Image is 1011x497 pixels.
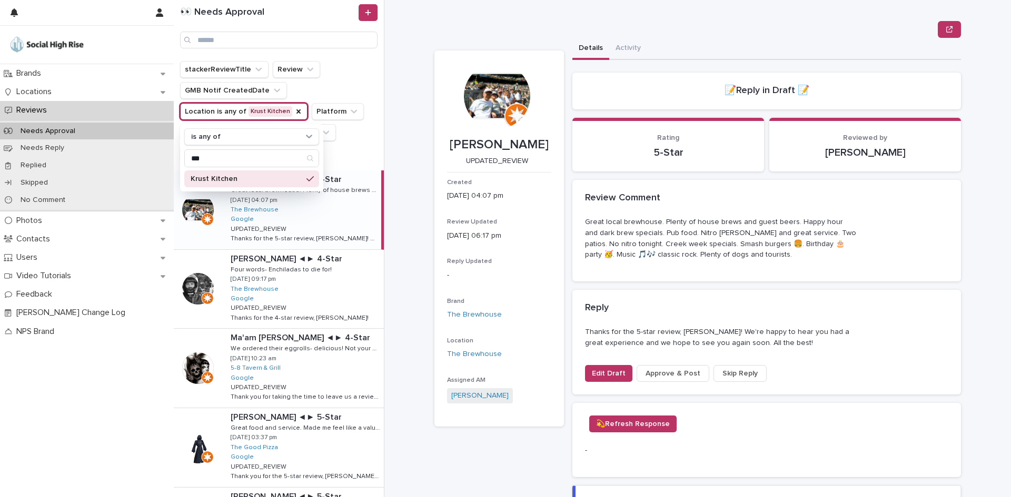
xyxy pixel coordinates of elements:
span: Reply Updated [447,258,492,265]
p: Skipped [12,178,56,187]
p: [PERSON_NAME] [782,146,948,159]
span: 💫Refresh Response [596,419,670,429]
p: [DATE] 09:17 pm [231,276,276,283]
p: [DATE] 03:37 pm [231,434,277,441]
span: Review Updated [447,219,497,225]
p: - [585,445,698,456]
p: We ordered their eggrolls- delicious! Not your average eggrolls. Very filling. We also had a burg... [231,343,382,352]
a: 5-8 Tavern & Grill [231,364,281,372]
a: The Brewhouse [447,309,502,320]
p: [DATE] 10:23 am [231,355,276,362]
p: Ma'am [PERSON_NAME] ◄► 4-Star [231,331,372,343]
p: NPS Brand [12,327,63,337]
p: Replied [12,161,55,170]
p: UPDATED_REVIEW [231,224,289,233]
p: Four words- Enchiladas to die for! [231,264,334,273]
p: Users [12,252,46,262]
p: Thanks for the 5-star review, Rich! We're happy to hear you had a great experience and we hope to... [231,233,379,242]
p: Photos [12,216,51,226]
p: Video Tutorials [12,271,80,281]
a: Google [231,216,254,223]
p: No Comment [12,196,74,205]
p: [PERSON_NAME] ◄► 5-Star [231,410,344,422]
a: Google [231,374,254,382]
span: Location [447,338,473,344]
button: GMB Notif CreatedDate [180,82,287,99]
a: The Brewhouse [231,286,279,293]
input: Search [185,150,319,167]
button: Review [273,61,320,78]
span: Assigned AM [447,377,485,383]
span: Edit Draft [592,368,626,379]
p: [PERSON_NAME] ◄► 4-Star [231,252,344,264]
img: o5DnuTxEQV6sW9jFYBBf [8,34,85,55]
h2: Review Comment [585,192,660,204]
a: Ma'am [PERSON_NAME] ◄► 4-StarMa'am [PERSON_NAME] ◄► 4-Star We ordered their eggrolls- delicious! ... [174,329,384,408]
a: [PERSON_NAME] ◄► 5-Star[PERSON_NAME] ◄► 5-Star Great food and service. Made me feel like a valued... [174,408,384,488]
button: 💫Refresh Response [589,415,677,432]
p: Great local brewhouse. Plenty of house brews and guest beers. Happy hour and dark brew specials. ... [585,217,858,260]
p: Great food and service. Made me feel like a valued customer. Loved the outdoor lounge area ambian... [231,422,382,432]
p: [PERSON_NAME] Change Log [12,308,134,318]
a: Google [231,295,254,302]
a: [PERSON_NAME] [451,390,509,401]
p: 5-Star [585,146,751,159]
p: Brands [12,68,49,78]
p: Needs Approval [12,127,84,136]
p: - [447,270,551,281]
p: [DATE] 06:17 pm [447,230,551,241]
a: [PERSON_NAME] ◄► 5-Star[PERSON_NAME] ◄► 5-Star Great local brewhouse. Plenty of house brews and g... [174,170,384,250]
span: Rating [657,134,679,141]
p: Reviews [12,105,55,115]
a: [PERSON_NAME] ◄► 4-Star[PERSON_NAME] ◄► 4-Star Four words- Enchiladas to die for!Four words- Ench... [174,250,384,329]
p: Thanks for the 5-star review, [PERSON_NAME]! We're happy to hear you had a great experience and w... [585,327,858,349]
button: Skip Reply [713,365,767,382]
button: Location [180,103,308,120]
button: Activity [609,38,647,60]
p: [PERSON_NAME] [447,137,551,153]
p: UPDATED_REVIEW [447,157,547,166]
span: Reviewed by [843,134,887,141]
p: Feedback [12,289,61,299]
h2: Reply [585,302,609,314]
span: Created [447,179,472,186]
p: Thanks for the 4-star review, [PERSON_NAME]! [231,312,371,322]
a: The Brewhouse [231,206,279,214]
a: Google [231,453,254,461]
p: UPDATED_REVIEW [231,461,289,471]
p: Thank you for the 5-star review, Miguel! We're happy to hear you had a great experience and we lo... [231,471,382,480]
button: stackerReviewTitle [180,61,269,78]
button: Platform [312,103,364,120]
button: Approve & Post [637,365,709,382]
p: Needs Reply [12,144,73,153]
span: Brand [447,298,464,305]
button: Details [572,38,609,60]
span: Approve & Post [646,368,700,379]
p: Thank you for taking the time to leave us a review! We're happy to hear that you enjoyed our food... [231,391,382,401]
a: The Brewhouse [447,349,502,360]
button: Edit Draft [585,365,632,382]
p: [DATE] 04:07 pm [231,197,277,204]
p: is any of [191,133,221,141]
h2: 📝Reply in Draft 📝 [725,85,809,97]
span: Skip Reply [722,368,758,379]
p: Locations [12,87,60,97]
div: Search [184,149,319,167]
p: UPDATED_REVIEW [231,382,289,391]
p: UPDATED_REVIEW [231,302,289,312]
p: Krust Kitchen [191,175,302,182]
input: Search [180,32,378,48]
h1: 👀 Needs Approval [180,7,356,18]
p: [DATE] 04:07 pm [447,190,551,201]
p: Contacts [12,234,58,244]
a: The Good Pizza [231,444,278,451]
